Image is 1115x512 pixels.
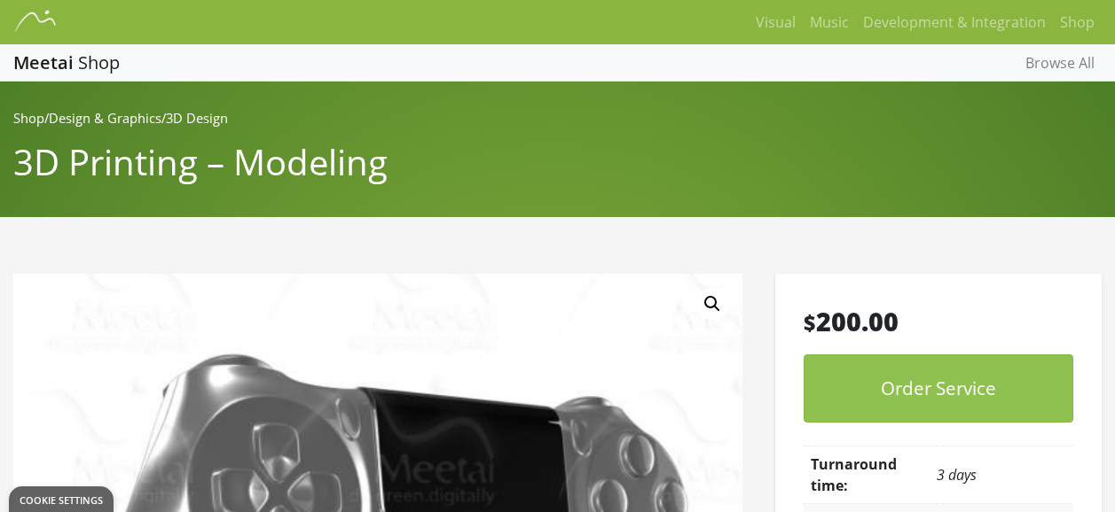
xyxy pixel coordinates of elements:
[20,495,103,505] div: Cookie settings
[803,4,856,40] a: Music
[166,109,228,127] a: 3D Design
[804,446,937,504] th: Turnaround time:
[49,109,161,127] a: Design & Graphics
[696,288,728,320] a: View full-screen image gallery
[804,447,1073,449] iframe: Secure payment input frame
[804,304,899,338] bdi: 200.00
[13,108,829,128] nav: / /
[804,309,816,337] span: $
[937,457,1073,493] p: 3 days
[74,54,120,72] div: Shop
[13,54,120,72] a: Meetai Shop
[13,109,44,127] a: Shop
[749,4,803,40] a: Visual
[856,4,1053,40] a: Development & Integration
[1018,45,1102,81] a: Browse All
[13,54,74,72] div: Meetai
[804,354,1073,423] button: Order Service
[1053,4,1102,40] a: Shop
[13,141,1102,183] h1: 3D Printing – Modeling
